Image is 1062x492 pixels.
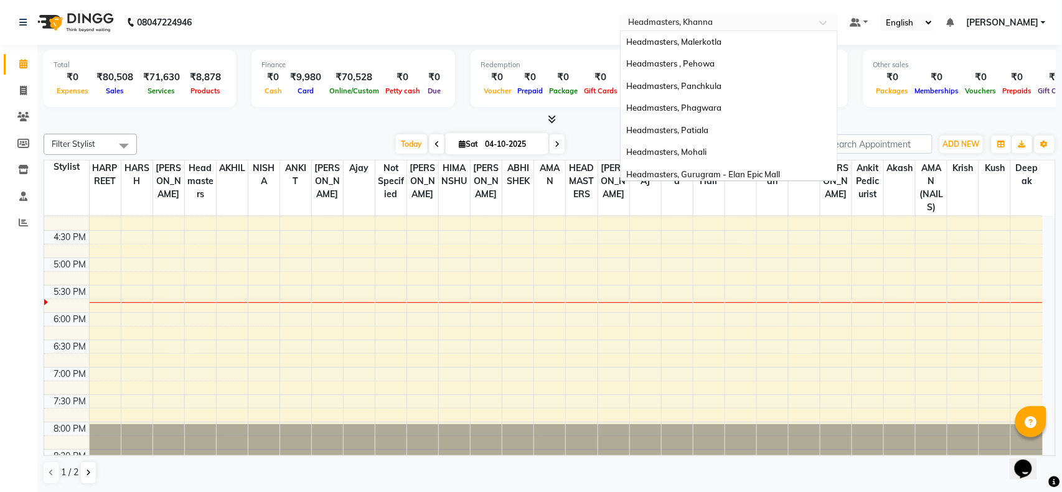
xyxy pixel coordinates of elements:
span: Krish [947,160,979,176]
span: Headmasters, Panchkula [627,81,722,91]
span: [PERSON_NAME] [407,160,438,202]
span: ANKIT [280,160,311,189]
span: ADD NEW [943,139,980,149]
span: Voucher [481,86,514,95]
div: ₹0 [54,70,92,85]
span: ajay [344,160,375,176]
span: Headmasters [185,160,216,202]
span: HARSH [121,160,153,189]
span: Vouchers [962,86,1000,95]
div: 7:30 PM [52,395,89,408]
span: Memberships [912,86,962,95]
span: Headmasters, Phagwara [627,103,722,113]
span: Products [187,86,223,95]
div: ₹0 [514,70,546,85]
span: Online/Custom [326,86,382,95]
span: AKHIL [217,160,248,176]
span: HEAD MASTERS [566,160,597,202]
div: ₹0 [581,70,621,85]
div: 6:30 PM [52,340,89,353]
iframe: chat widget [1010,442,1050,480]
div: ₹70,528 [326,70,382,85]
span: Today [396,134,427,154]
div: ₹0 [382,70,423,85]
button: ADD NEW [940,136,983,153]
span: Not Specified [375,160,406,202]
div: ₹0 [481,70,514,85]
span: Packages [873,86,912,95]
span: ABHISHEK [502,160,533,189]
div: ₹0 [423,70,445,85]
div: Stylist [44,160,89,174]
span: Ankit Pedicurist [852,160,883,202]
span: [PERSON_NAME] [153,160,184,202]
span: HIMANSHU [439,160,470,189]
div: ₹9,980 [285,70,326,85]
span: Deepak [1011,160,1043,189]
span: Headmasters, Patiala [627,125,709,135]
span: Sales [103,86,127,95]
span: Akash [884,160,915,176]
div: ₹8,878 [185,70,226,85]
div: ₹0 [962,70,1000,85]
div: ₹0 [546,70,581,85]
span: Headmasters , Pehowa [627,58,715,68]
span: HARPREET [90,160,121,189]
span: Cash [261,86,285,95]
span: Filter Stylist [52,139,95,149]
span: Headmasters, Gurugram - Elan Epic Mall [627,169,781,179]
b: 08047224946 [137,5,192,40]
input: 2025-10-04 [481,135,543,154]
span: [PERSON_NAME] [598,160,629,202]
div: 8:00 PM [52,422,89,435]
span: Due [425,86,444,95]
div: ₹0 [912,70,962,85]
span: Prepaids [1000,86,1035,95]
span: Kush [979,160,1010,176]
span: NISHA [248,160,280,189]
div: 8:30 PM [52,450,89,463]
div: 5:00 PM [52,258,89,271]
span: Expenses [54,86,92,95]
span: [PERSON_NAME] [471,160,502,202]
span: Package [546,86,581,95]
span: [PERSON_NAME] [312,160,343,202]
ng-dropdown-panel: Options list [620,30,838,181]
div: ₹71,630 [138,70,185,85]
span: Services [145,86,179,95]
span: [PERSON_NAME] [820,160,852,202]
div: ₹0 [1000,70,1035,85]
span: Prepaid [514,86,546,95]
span: 1 / 2 [61,466,78,479]
input: Search Appointment [824,134,933,154]
span: AMAN (NAILS) [916,160,947,215]
div: ₹0 [261,70,285,85]
div: Total [54,60,226,70]
span: Card [294,86,317,95]
div: 7:00 PM [52,368,89,381]
div: Redemption [481,60,648,70]
div: Finance [261,60,445,70]
span: Gift Cards [581,86,621,95]
span: AMAN [534,160,565,189]
div: 5:30 PM [52,285,89,299]
span: Sat [456,139,481,149]
span: Petty cash [382,86,423,95]
span: Headmasters, Malerkotla [627,37,722,47]
div: ₹0 [873,70,912,85]
span: [PERSON_NAME] [966,16,1038,29]
div: 6:00 PM [52,313,89,326]
div: 4:30 PM [52,231,89,244]
span: Headmasters, Mohali [627,147,707,157]
div: ₹80,508 [92,70,138,85]
img: logo [32,5,117,40]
